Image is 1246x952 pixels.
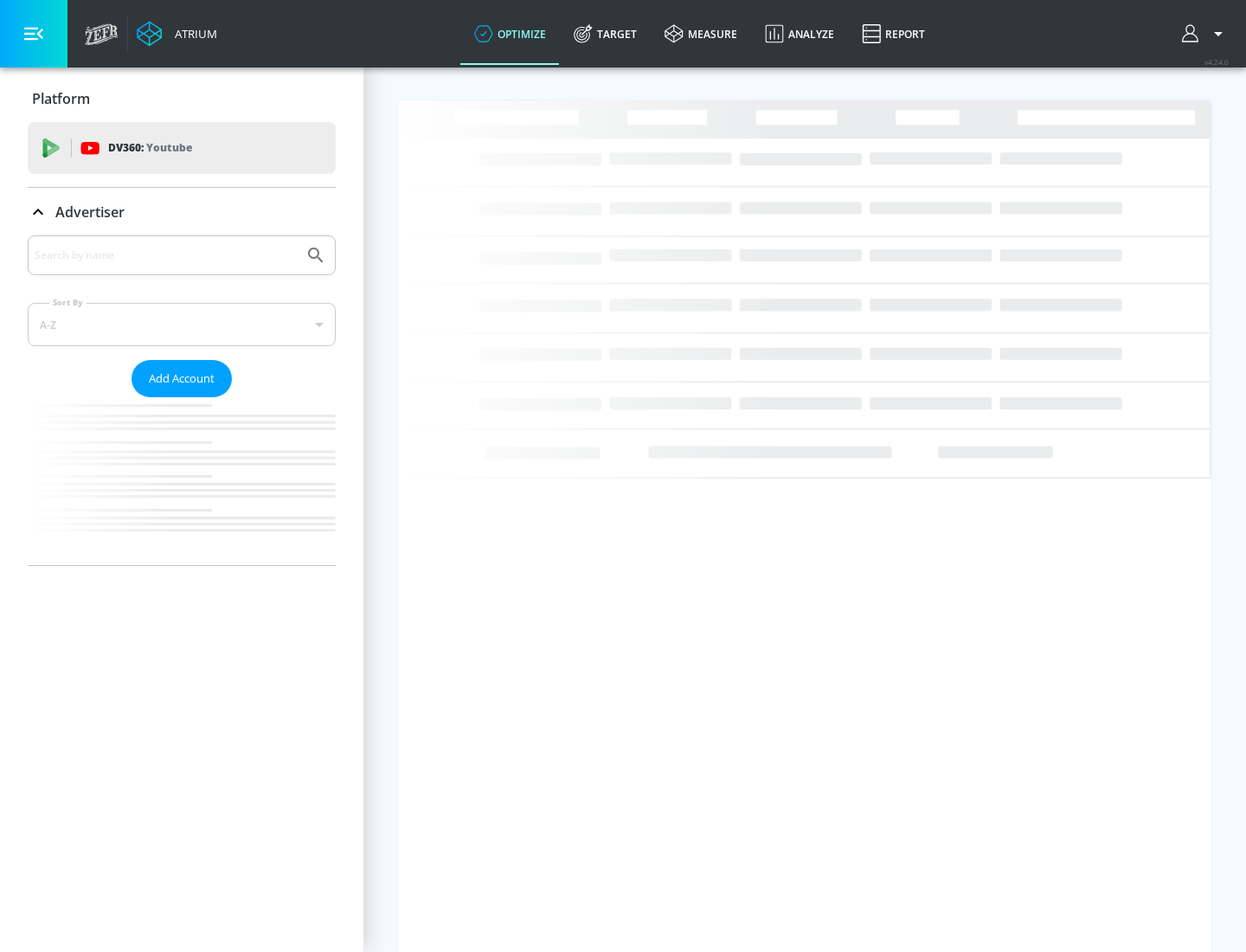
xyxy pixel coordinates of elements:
[108,138,192,158] p: DV360:
[28,235,336,565] div: Advertiser
[55,203,125,222] p: Advertiser
[132,360,232,397] button: Add Account
[146,138,192,157] p: Youtube
[137,21,217,47] a: Atrium
[560,3,651,65] a: Target
[49,297,87,308] label: Sort By
[28,74,336,123] div: Platform
[651,3,751,65] a: measure
[32,89,90,108] p: Platform
[28,188,336,236] div: Advertiser
[460,3,560,65] a: optimize
[35,244,297,267] input: Search by name
[28,303,336,346] div: A-Z
[149,369,215,389] span: Add Account
[751,3,848,65] a: Analyze
[168,26,217,42] div: Atrium
[28,397,336,565] nav: list of Advertiser
[1204,57,1229,67] span: v 4.24.0
[28,122,336,174] div: DV360: Youtube
[848,3,939,65] a: Report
